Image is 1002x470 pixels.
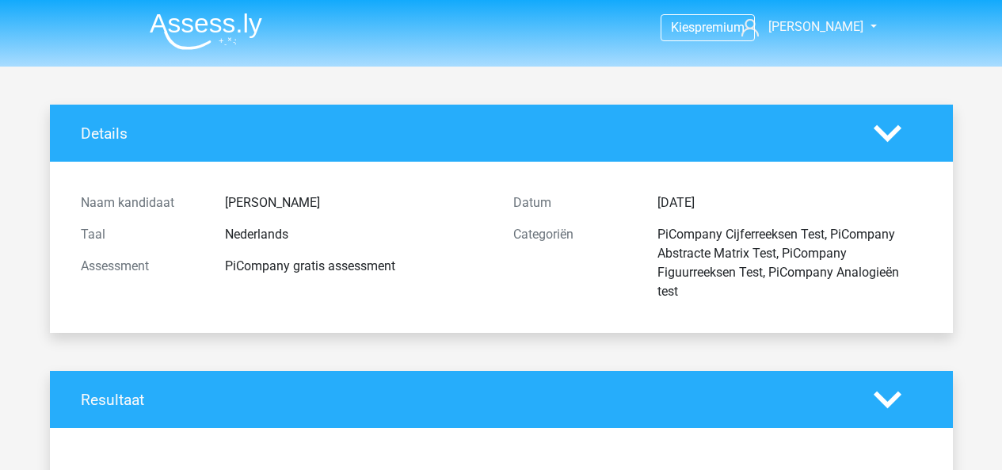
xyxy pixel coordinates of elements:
[695,20,745,35] span: premium
[671,20,695,35] span: Kies
[501,225,646,301] div: Categoriën
[646,193,934,212] div: [DATE]
[69,225,213,244] div: Taal
[661,17,754,38] a: Kiespremium
[150,13,262,50] img: Assessly
[213,257,501,276] div: PiCompany gratis assessment
[213,193,501,212] div: [PERSON_NAME]
[81,124,850,143] h4: Details
[69,193,213,212] div: Naam kandidaat
[501,193,646,212] div: Datum
[81,391,850,409] h4: Resultaat
[69,257,213,276] div: Assessment
[768,19,863,34] span: [PERSON_NAME]
[646,225,934,301] div: PiCompany Cijferreeksen Test, PiCompany Abstracte Matrix Test, PiCompany Figuurreeksen Test, PiCo...
[735,17,865,36] a: [PERSON_NAME]
[213,225,501,244] div: Nederlands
